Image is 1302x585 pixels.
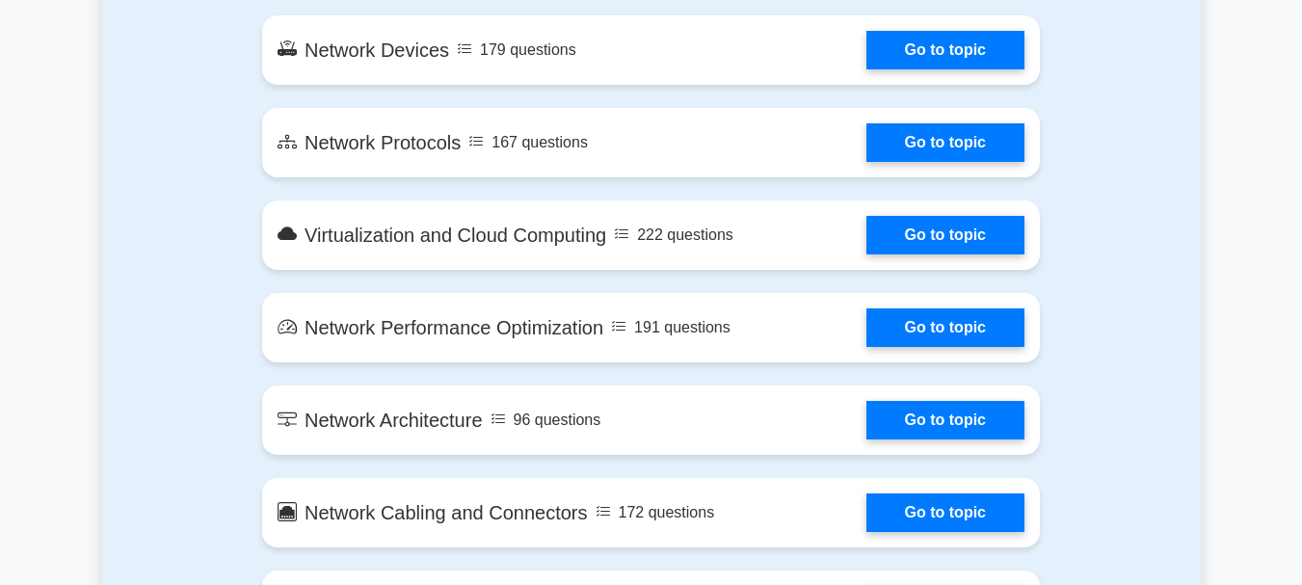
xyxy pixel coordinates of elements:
a: Go to topic [866,31,1024,69]
a: Go to topic [866,401,1024,439]
a: Go to topic [866,493,1024,532]
a: Go to topic [866,123,1024,162]
a: Go to topic [866,308,1024,347]
a: Go to topic [866,216,1024,254]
